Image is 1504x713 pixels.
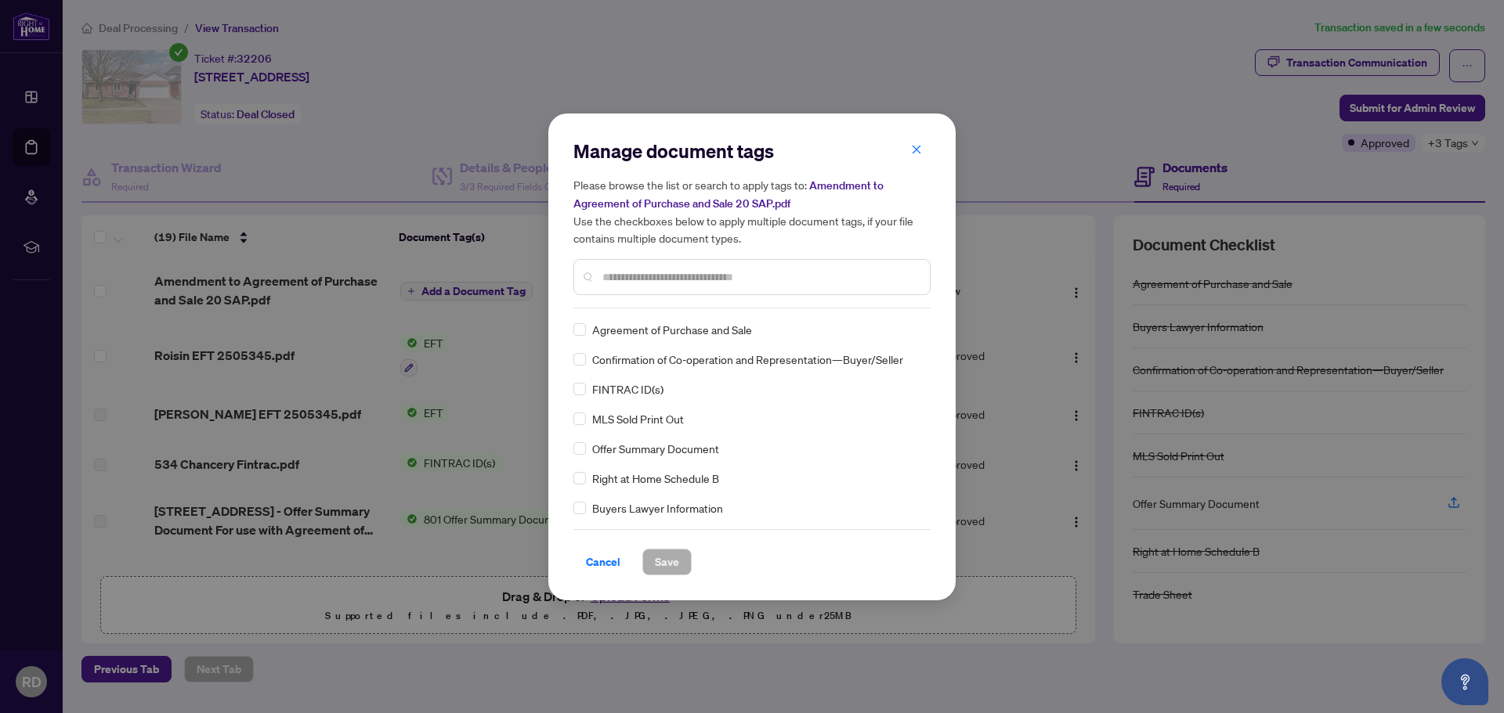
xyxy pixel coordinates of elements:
[592,499,723,517] span: Buyers Lawyer Information
[573,549,633,575] button: Cancel
[592,380,663,398] span: FINTRAC ID(s)
[592,440,719,457] span: Offer Summary Document
[592,351,903,368] span: Confirmation of Co-operation and Representation—Buyer/Seller
[911,144,922,155] span: close
[573,176,931,247] h5: Please browse the list or search to apply tags to: Use the checkboxes below to apply multiple doc...
[586,549,620,574] span: Cancel
[573,139,931,164] h2: Manage document tags
[1441,658,1488,705] button: Open asap
[592,321,752,338] span: Agreement of Purchase and Sale
[592,410,684,427] span: MLS Sold Print Out
[573,178,884,211] span: Amendment to Agreement of Purchase and Sale 20 SAP.pdf
[642,549,692,575] button: Save
[592,470,719,487] span: Right at Home Schedule B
